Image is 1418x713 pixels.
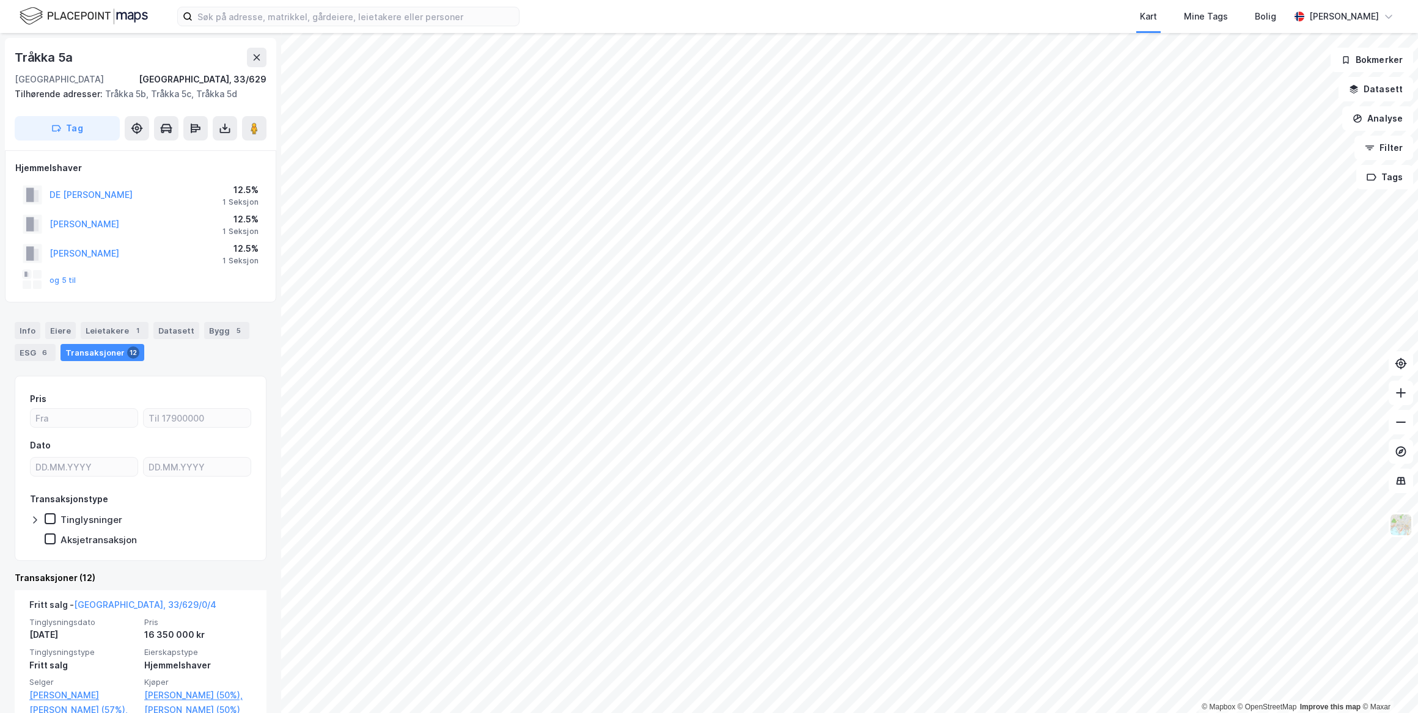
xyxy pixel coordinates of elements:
[29,627,137,642] div: [DATE]
[1339,77,1413,101] button: Datasett
[131,324,144,337] div: 1
[45,322,76,339] div: Eiere
[1202,703,1235,711] a: Mapbox
[61,534,137,546] div: Aksjetransaksjon
[15,116,120,141] button: Tag
[1300,703,1361,711] a: Improve this map
[61,514,122,525] div: Tinglysninger
[61,344,144,361] div: Transaksjoner
[144,627,252,642] div: 16 350 000 kr
[20,5,148,27] img: logo.f888ab2527a4732fd821a326f86c7f29.svg
[139,72,266,87] div: [GEOGRAPHIC_DATA], 33/629
[31,458,138,476] input: DD.MM.YYYY
[1356,165,1413,189] button: Tags
[29,598,216,617] div: Fritt salg -
[1354,136,1413,160] button: Filter
[222,183,259,197] div: 12.5%
[193,7,519,26] input: Søk på adresse, matrikkel, gårdeiere, leietakere eller personer
[144,647,252,657] span: Eierskapstype
[1184,9,1228,24] div: Mine Tags
[39,346,51,359] div: 6
[222,241,259,256] div: 12.5%
[15,72,104,87] div: [GEOGRAPHIC_DATA]
[1309,9,1379,24] div: [PERSON_NAME]
[1238,703,1297,711] a: OpenStreetMap
[29,658,137,673] div: Fritt salg
[144,688,252,703] a: [PERSON_NAME] (50%),
[15,89,105,99] span: Tilhørende adresser:
[1140,9,1157,24] div: Kart
[15,322,40,339] div: Info
[30,438,51,453] div: Dato
[222,227,259,236] div: 1 Seksjon
[1255,9,1276,24] div: Bolig
[29,647,137,657] span: Tinglysningstype
[74,599,216,610] a: [GEOGRAPHIC_DATA], 33/629/0/4
[204,322,249,339] div: Bygg
[29,617,137,627] span: Tinglysningsdato
[81,322,149,339] div: Leietakere
[222,197,259,207] div: 1 Seksjon
[15,344,56,361] div: ESG
[1357,654,1418,713] div: Kontrollprogram for chat
[15,571,266,585] div: Transaksjoner (12)
[15,48,75,67] div: Tråkka 5a
[15,161,266,175] div: Hjemmelshaver
[144,409,251,427] input: Til 17900000
[31,409,138,427] input: Fra
[30,492,108,506] div: Transaksjonstype
[15,87,257,101] div: Tråkka 5b, Tråkka 5c, Tråkka 5d
[29,677,137,687] span: Selger
[1331,48,1413,72] button: Bokmerker
[144,617,252,627] span: Pris
[222,256,259,266] div: 1 Seksjon
[30,392,46,406] div: Pris
[222,212,259,227] div: 12.5%
[144,658,252,673] div: Hjemmelshaver
[232,324,244,337] div: 5
[153,322,199,339] div: Datasett
[1389,513,1412,536] img: Z
[144,677,252,687] span: Kjøper
[144,458,251,476] input: DD.MM.YYYY
[1342,106,1413,131] button: Analyse
[1357,654,1418,713] iframe: Chat Widget
[127,346,139,359] div: 12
